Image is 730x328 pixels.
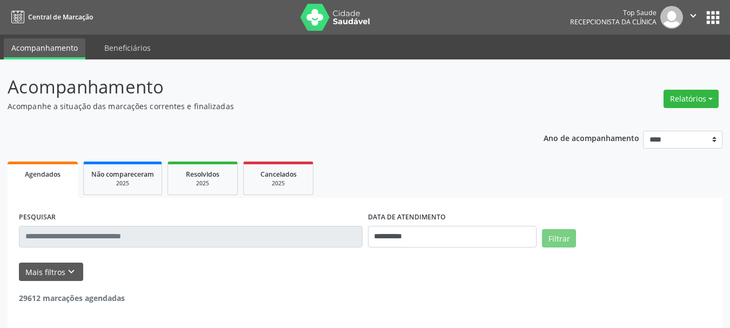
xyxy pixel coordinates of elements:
div: 2025 [91,179,154,188]
div: 2025 [251,179,305,188]
span: Central de Marcação [28,12,93,22]
span: Cancelados [260,170,297,179]
span: Não compareceram [91,170,154,179]
span: Agendados [25,170,61,179]
a: Central de Marcação [8,8,93,26]
button:  [683,6,704,29]
p: Acompanhamento [8,73,508,101]
button: Mais filtroskeyboard_arrow_down [19,263,83,282]
i: keyboard_arrow_down [65,266,77,278]
span: Resolvidos [186,170,219,179]
span: Recepcionista da clínica [570,17,657,26]
a: Beneficiários [97,38,158,57]
i:  [687,10,699,22]
button: Relatórios [664,90,719,108]
div: Top Saude [570,8,657,17]
img: img [660,6,683,29]
strong: 29612 marcações agendadas [19,293,125,303]
div: 2025 [176,179,230,188]
label: PESQUISAR [19,209,56,226]
p: Acompanhe a situação das marcações correntes e finalizadas [8,101,508,112]
p: Ano de acompanhamento [544,131,639,144]
a: Acompanhamento [4,38,85,59]
label: DATA DE ATENDIMENTO [368,209,446,226]
button: apps [704,8,722,27]
button: Filtrar [542,229,576,247]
